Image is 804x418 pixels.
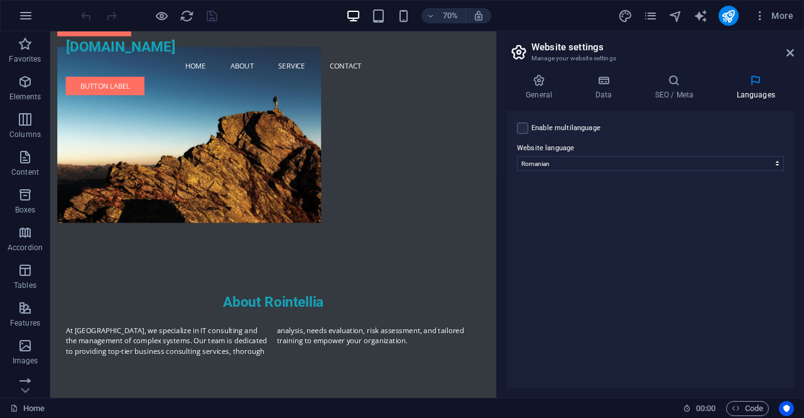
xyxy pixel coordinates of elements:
p: Tables [14,280,36,290]
button: Usercentrics [779,401,794,416]
button: 70% [421,8,466,23]
p: Features [10,318,40,328]
p: Images [13,356,38,366]
h4: General [507,74,576,101]
i: On resize automatically adjust zoom level to fit chosen device. [473,10,484,21]
p: Boxes [15,205,36,215]
button: Click here to leave preview mode and continue editing [154,8,169,23]
i: Reload page [180,9,194,23]
button: text_generator [693,8,709,23]
h2: Website settings [531,41,794,53]
i: Navigator [668,9,683,23]
button: reload [179,8,194,23]
span: More [754,9,793,22]
p: Accordion [8,243,43,253]
button: design [618,8,633,23]
h4: Data [576,74,636,101]
h4: SEO / Meta [636,74,717,101]
span: : [705,404,707,413]
button: publish [719,6,739,26]
p: Columns [9,129,41,140]
button: pages [643,8,658,23]
button: Code [726,401,769,416]
i: Pages (Ctrl+Alt+S) [643,9,658,23]
h4: Languages [717,74,794,101]
p: Elements [9,92,41,102]
span: 00 00 [696,401,715,416]
h3: Manage your website settings [531,53,769,64]
i: AI Writer [693,9,708,23]
h6: 70% [440,8,460,23]
h6: Session time [683,401,716,416]
p: Content [11,167,39,177]
i: Design (Ctrl+Alt+Y) [618,9,633,23]
p: Favorites [9,54,41,64]
button: More [749,6,798,26]
i: Publish [721,9,736,23]
span: Code [732,401,763,416]
button: navigator [668,8,683,23]
a: Click to cancel selection. Double-click to open Pages [10,401,45,416]
label: Enable multilanguage [531,121,600,136]
label: Website language [517,141,784,156]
